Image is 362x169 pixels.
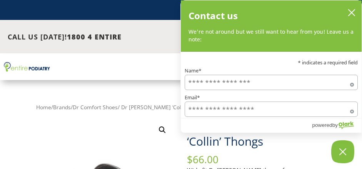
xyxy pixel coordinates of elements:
p: We're not around but we still want to hear from you! Leave us a note: [189,28,354,44]
bdi: 66.00 [187,153,219,166]
span: 1800 4 ENTIRE [67,32,122,41]
a: View full-screen image gallery [155,123,169,137]
a: Brands [53,103,71,111]
h1: Dr [PERSON_NAME] ‘Collin’ Thongs [187,117,326,155]
input: Name [185,75,358,90]
p: CALL US [DATE]! [8,32,244,42]
span: by [332,120,338,130]
input: Email [185,102,358,117]
span: $ [187,153,193,166]
p: * indicates a required field [185,60,358,65]
a: Home [36,103,51,111]
h2: Contact us [189,8,238,23]
span: Required field [350,81,354,85]
span: Required field [350,108,354,112]
button: Close Chatbox [331,140,354,163]
label: Email* [185,95,358,100]
nav: Breadcrumb [36,102,326,112]
span: powered [312,120,332,130]
a: Powered by Olark [312,118,362,133]
label: Name* [185,68,358,73]
button: close chatbox [345,7,358,18]
a: Dr Comfort Shoes [73,103,118,111]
